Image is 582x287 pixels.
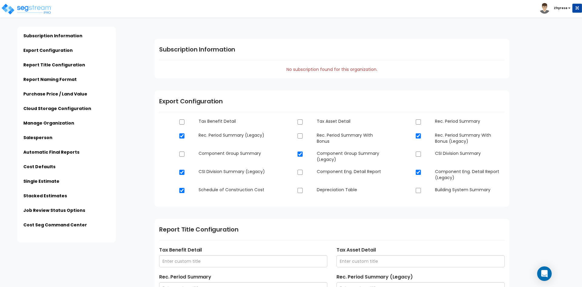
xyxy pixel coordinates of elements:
[430,150,509,156] dd: CSI Division Summary
[286,66,377,72] span: No subscription found for this organization.
[159,246,327,254] label: Tax Benefit Detail
[159,97,505,106] h1: Export Configuration
[23,91,87,97] a: Purchase Price / Land Value
[312,132,391,144] dd: Rec. Period Summary With Bonus
[1,3,52,15] img: logo_pro_r.png
[194,132,273,138] dd: Rec. Period Summary (Legacy)
[194,118,273,124] dd: Tax Benefit Detail
[23,193,67,199] a: Stacked Estimates
[194,169,273,175] dd: CSI Division Summary (Legacy)
[23,105,91,112] a: Cloud Storage Configuration
[312,150,391,162] dd: Component Group Summary (Legacy)
[430,132,509,144] dd: Rec. Period Summary With Bonus (Legacy)
[430,169,509,181] dd: Component Eng. Detail Report (Legacy)
[336,255,505,267] input: Enter custom title
[554,6,567,10] b: Zhyrese
[336,246,505,254] label: Tax Asset Detail
[537,266,552,281] div: Open Intercom Messenger
[23,135,52,141] a: Salesperson
[23,164,55,170] a: Cost Defaults
[23,47,73,53] a: Export Configuration
[23,33,82,39] a: Subscription Information
[312,169,391,175] dd: Component Eng. Detail Report
[23,149,79,155] a: Automatic Final Reports
[194,150,273,156] dd: Component Group Summary
[430,118,509,124] dd: Rec. Period Summary
[23,207,85,213] a: Job Review Status Options
[430,187,509,193] dd: Building System Summary
[23,222,87,228] a: Cost Seg Command Center
[312,187,391,193] dd: Depreciation Table
[336,273,505,281] label: Rec. Period Summary (Legacy)
[194,187,273,193] dd: Schedule of Construction Cost
[539,3,550,14] img: avatar.png
[23,120,74,126] a: Manage Organization
[159,45,505,54] h1: Subscription Information
[23,62,85,68] a: Report Title Configuration
[159,225,505,234] h1: Report Title Configuration
[159,273,327,281] label: Rec. Period Summary
[312,118,391,124] dd: Tax Asset Detail
[159,255,327,267] input: Enter custom title
[23,76,77,82] a: Report Naming Format
[23,178,59,184] a: Single Estimate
